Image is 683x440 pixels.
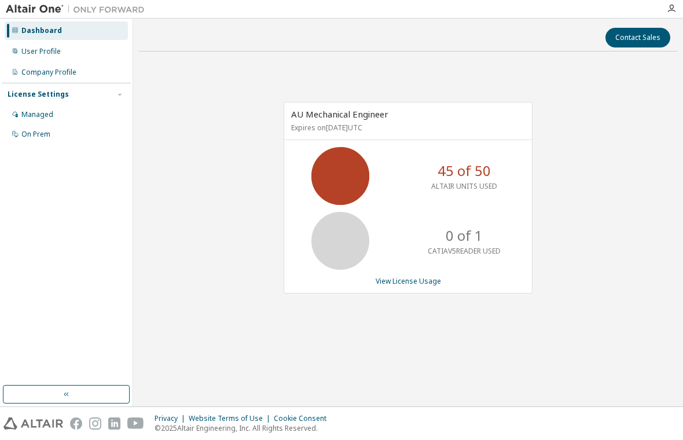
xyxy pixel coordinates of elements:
span: AU Mechanical Engineer [291,108,388,120]
div: Company Profile [21,68,76,77]
img: youtube.svg [127,417,144,430]
img: Altair One [6,3,150,15]
p: Expires on [DATE] UTC [291,123,522,133]
p: CATIAV5READER USED [428,246,501,256]
div: Privacy [155,414,189,423]
div: Dashboard [21,26,62,35]
button: Contact Sales [605,28,670,47]
p: © 2025 Altair Engineering, Inc. All Rights Reserved. [155,423,333,433]
p: 45 of 50 [438,161,491,181]
a: View License Usage [376,276,441,286]
p: 0 of 1 [446,226,483,245]
div: Website Terms of Use [189,414,274,423]
div: User Profile [21,47,61,56]
div: On Prem [21,130,50,139]
img: facebook.svg [70,417,82,430]
img: linkedin.svg [108,417,120,430]
div: Managed [21,110,53,119]
div: Cookie Consent [274,414,333,423]
img: instagram.svg [89,417,101,430]
p: ALTAIR UNITS USED [431,181,497,191]
div: License Settings [8,90,69,99]
img: altair_logo.svg [3,417,63,430]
